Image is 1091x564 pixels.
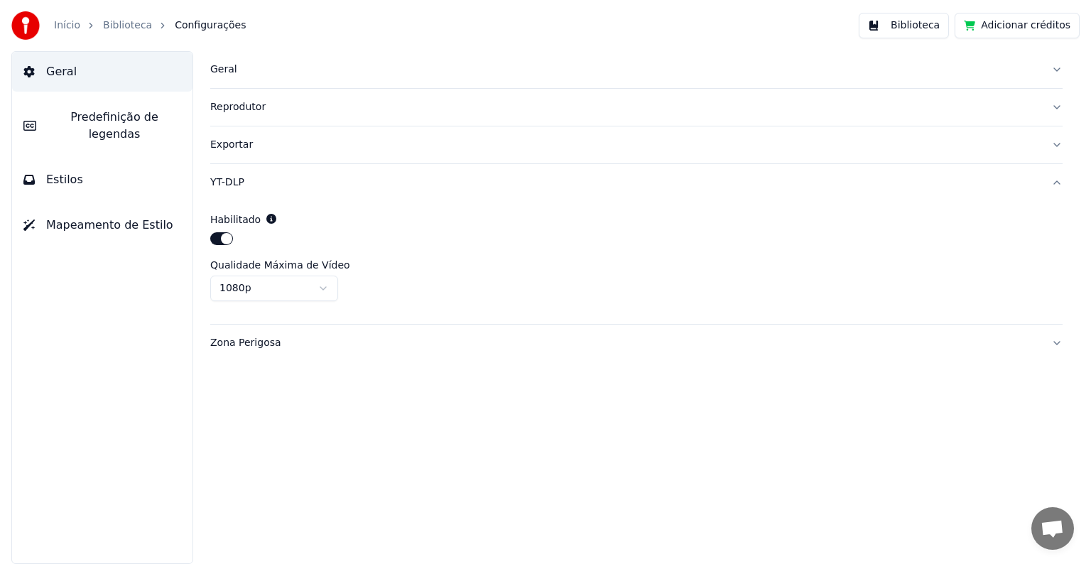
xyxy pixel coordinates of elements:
[210,336,1040,350] div: Zona Perigosa
[12,97,192,154] button: Predefinição de legendas
[210,138,1040,152] div: Exportar
[54,18,246,33] nav: breadcrumb
[210,201,1063,324] div: YT-DLP
[210,175,1040,190] div: YT-DLP
[12,52,192,92] button: Geral
[48,109,181,143] span: Predefinição de legendas
[46,217,173,234] span: Mapeamento de Estilo
[1031,507,1074,550] div: Bate-papo aberto
[955,13,1080,38] button: Adicionar créditos
[12,160,192,200] button: Estilos
[175,18,246,33] span: Configurações
[210,260,350,270] label: Qualidade Máxima de Vídeo
[210,89,1063,126] button: Reprodutor
[210,126,1063,163] button: Exportar
[12,205,192,245] button: Mapeamento de Estilo
[210,215,261,224] label: Habilitado
[46,171,83,188] span: Estilos
[210,63,1040,77] div: Geral
[210,164,1063,201] button: YT-DLP
[210,51,1063,88] button: Geral
[859,13,949,38] button: Biblioteca
[210,325,1063,362] button: Zona Perigosa
[54,18,80,33] a: Início
[103,18,152,33] a: Biblioteca
[11,11,40,40] img: youka
[210,100,1040,114] div: Reprodutor
[46,63,77,80] span: Geral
